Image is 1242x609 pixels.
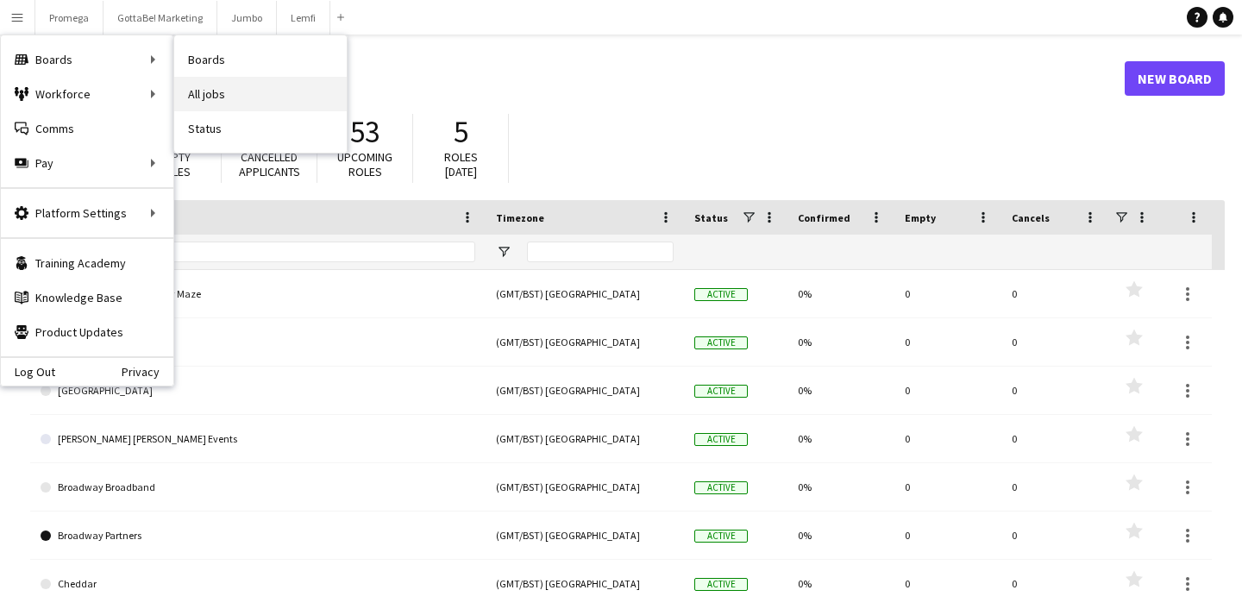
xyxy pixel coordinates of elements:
[486,367,684,414] div: (GMT/BST) [GEOGRAPHIC_DATA]
[694,211,728,224] span: Status
[798,211,850,224] span: Confirmed
[694,336,748,349] span: Active
[527,242,674,262] input: Timezone Filter Input
[1001,512,1108,559] div: 0
[41,415,475,463] a: [PERSON_NAME] [PERSON_NAME] Events
[1,42,173,77] div: Boards
[217,1,277,35] button: Jumbo
[894,318,1001,366] div: 0
[486,415,684,462] div: (GMT/BST) [GEOGRAPHIC_DATA]
[41,512,475,560] a: Broadway Partners
[694,530,748,543] span: Active
[41,270,475,318] a: Bearded Kitten - Westquay Maze
[894,463,1001,511] div: 0
[1,280,173,315] a: Knowledge Base
[486,270,684,317] div: (GMT/BST) [GEOGRAPHIC_DATA]
[41,318,475,367] a: [PERSON_NAME] Bio
[694,433,748,446] span: Active
[277,1,330,35] button: Lemfi
[41,560,475,608] a: Cheddar
[486,463,684,511] div: (GMT/BST) [GEOGRAPHIC_DATA]
[174,42,347,77] a: Boards
[337,149,392,179] span: Upcoming roles
[894,415,1001,462] div: 0
[787,367,894,414] div: 0%
[496,244,511,260] button: Open Filter Menu
[787,560,894,607] div: 0%
[350,113,379,151] span: 53
[1,111,173,146] a: Comms
[41,367,475,415] a: [GEOGRAPHIC_DATA]
[486,560,684,607] div: (GMT/BST) [GEOGRAPHIC_DATA]
[894,270,1001,317] div: 0
[694,288,748,301] span: Active
[694,481,748,494] span: Active
[787,512,894,559] div: 0%
[1,315,173,349] a: Product Updates
[1001,270,1108,317] div: 0
[787,318,894,366] div: 0%
[1001,318,1108,366] div: 0
[787,463,894,511] div: 0%
[787,415,894,462] div: 0%
[122,365,173,379] a: Privacy
[694,578,748,591] span: Active
[41,463,475,512] a: Broadway Broadband
[486,512,684,559] div: (GMT/BST) [GEOGRAPHIC_DATA]
[174,111,347,146] a: Status
[103,1,217,35] button: GottaBe! Marketing
[30,66,1125,91] h1: Boards
[454,113,468,151] span: 5
[1125,61,1225,96] a: New Board
[1,146,173,180] div: Pay
[1,196,173,230] div: Platform Settings
[444,149,478,179] span: Roles [DATE]
[239,149,300,179] span: Cancelled applicants
[1001,415,1108,462] div: 0
[905,211,936,224] span: Empty
[694,385,748,398] span: Active
[1,365,55,379] a: Log Out
[35,1,103,35] button: Promega
[1,77,173,111] div: Workforce
[72,242,475,262] input: Board name Filter Input
[496,211,544,224] span: Timezone
[894,560,1001,607] div: 0
[1001,463,1108,511] div: 0
[1,246,173,280] a: Training Academy
[787,270,894,317] div: 0%
[1001,560,1108,607] div: 0
[174,77,347,111] a: All jobs
[1001,367,1108,414] div: 0
[1012,211,1050,224] span: Cancels
[894,367,1001,414] div: 0
[894,512,1001,559] div: 0
[486,318,684,366] div: (GMT/BST) [GEOGRAPHIC_DATA]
